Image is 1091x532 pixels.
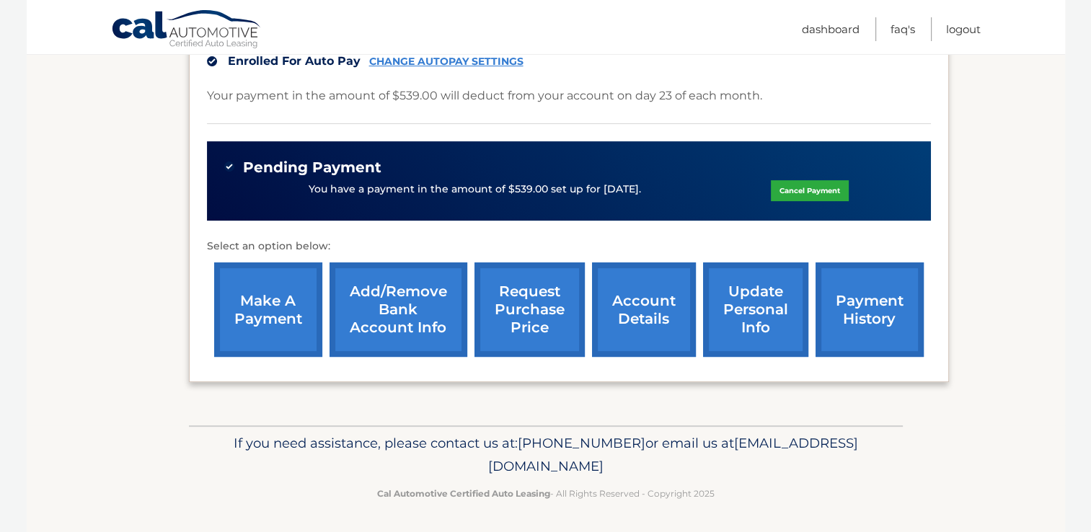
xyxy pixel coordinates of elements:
[703,262,808,357] a: update personal info
[771,180,849,201] a: Cancel Payment
[243,159,381,177] span: Pending Payment
[592,262,696,357] a: account details
[198,432,893,478] p: If you need assistance, please contact us at: or email us at
[802,17,860,41] a: Dashboard
[228,54,361,68] span: Enrolled For Auto Pay
[816,262,924,357] a: payment history
[891,17,915,41] a: FAQ's
[207,86,762,106] p: Your payment in the amount of $539.00 will deduct from your account on day 23 of each month.
[198,486,893,501] p: - All Rights Reserved - Copyright 2025
[369,56,524,68] a: CHANGE AUTOPAY SETTINGS
[111,9,262,51] a: Cal Automotive
[309,182,641,198] p: You have a payment in the amount of $539.00 set up for [DATE].
[518,435,645,451] span: [PHONE_NUMBER]
[474,262,585,357] a: request purchase price
[207,56,217,66] img: check.svg
[224,161,234,172] img: check-green.svg
[946,17,981,41] a: Logout
[488,435,858,474] span: [EMAIL_ADDRESS][DOMAIN_NAME]
[330,262,467,357] a: Add/Remove bank account info
[214,262,322,357] a: make a payment
[207,238,931,255] p: Select an option below:
[377,488,550,499] strong: Cal Automotive Certified Auto Leasing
